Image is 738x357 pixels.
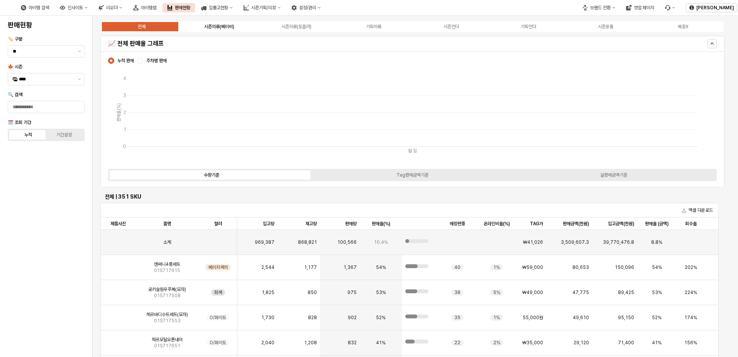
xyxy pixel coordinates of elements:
div: 전체 [138,24,146,29]
span: 156% [684,340,697,346]
span: ₩41,026 [523,239,543,245]
span: 판매금액(천원) [563,221,589,227]
span: 89,425 [618,289,634,296]
span: 회수율 [685,221,697,227]
div: 시즌의류(베이비) [204,24,234,29]
button: 판매현황 [162,3,195,12]
div: 아이템 검색 [16,3,54,12]
span: 판매율 (금액) [645,221,669,227]
span: 902 [348,314,357,321]
span: 52% [376,314,386,321]
button: 시즌기획/리뷰 [239,3,285,12]
span: 850 [308,289,317,296]
div: 복종X [678,24,688,29]
span: 41% [376,340,386,346]
span: 40 [454,264,460,270]
span: 누적 판매 [117,58,134,64]
span: 베이지색의 [208,264,228,270]
button: 인사이트 [55,3,92,12]
div: 기간설정 [56,132,72,138]
span: 🏷️ 구분 [8,36,22,42]
span: 52% [652,314,662,321]
span: 828 [308,314,317,321]
div: 누적 [24,132,32,138]
span: 54% [652,264,662,270]
h5: 📈 전체 판매율 그래프 [108,40,563,48]
div: 실판매금액기준 [600,172,627,178]
span: 🔍 검색 [8,92,22,97]
span: 1,177 [304,264,317,270]
button: 아이템맵 [129,3,161,12]
span: 10.4% [374,239,388,245]
label: 기간설정 [46,131,82,138]
span: 100,566 [337,239,357,245]
button: 리오더 [94,3,127,12]
div: 인사이트 [68,5,83,10]
span: 832 [348,340,357,346]
span: 969,387 [255,239,274,245]
span: 53% [376,289,386,296]
span: 29,120 [574,340,589,346]
div: 시즌용품 [598,24,613,29]
div: 시즌의류(토들러) [281,24,311,29]
span: 1,825 [262,289,274,296]
h6: 전체 | 351 SKU [105,193,714,200]
label: 누적 [10,131,46,138]
span: 01S717508 [154,292,181,299]
span: 71,400 [618,340,634,346]
label: 전체 [103,23,180,30]
span: 01S717553 [154,318,181,324]
div: 판매현황 [175,5,190,10]
label: 기획의류 [335,23,412,30]
div: 버그 제보 및 기능 개선 요청 [660,3,680,12]
div: 시즌기획/리뷰 [251,5,276,10]
span: 54% [376,264,386,270]
main: 앱 프레임 [93,16,738,357]
font: 엑셀 다운로드 [689,206,713,214]
span: 🍁 시즌 [8,64,22,70]
span: 975 [347,289,357,296]
label: 수량기준 [111,172,312,178]
div: 브랜드 전환 [578,3,620,12]
span: 온라인비율(%) [484,221,510,227]
span: 매장편중 [450,221,465,227]
div: 아이템 검색 [29,5,49,10]
span: 2% [493,340,500,346]
div: 영업 페이지 [634,5,654,10]
div: 시즌언더 [443,24,459,29]
span: ₩59,000 [522,264,543,270]
div: 리오더 [106,5,118,10]
div: 설정/관리 [299,5,316,10]
span: 로키슬림우주복(모자) [148,286,186,292]
span: 주차별 판매 [146,58,167,64]
span: 1% [493,264,500,270]
button: 설정/관리 [287,3,325,12]
span: 1,367 [344,264,357,270]
span: ₩49,000 [522,289,543,296]
span: 2,544 [261,264,274,270]
span: 174% [684,314,697,321]
span: 컬러 [214,221,222,227]
span: 🗓️ 조회 기간 [8,120,31,125]
span: 판매율(%) [372,221,390,227]
button: 입출고현황 [196,3,237,12]
div: 브랜드 전환 [590,5,611,10]
span: 55,000원 [523,314,543,321]
span: 5% [493,289,500,296]
p: [PERSON_NAME] [696,5,734,11]
span: 49,610 [573,314,589,321]
button: 제안 사항 표시 [75,73,84,85]
span: 2,040 [261,340,274,346]
label: 시즌용품 [567,23,644,30]
span: 38 [454,289,460,296]
span: ₩35,000 [522,340,543,346]
div: 아이템맵 [141,5,156,10]
span: 입고량 [263,221,274,227]
span: 202% [685,264,697,270]
span: 재고량 [305,221,317,227]
span: 소계 [163,239,171,245]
